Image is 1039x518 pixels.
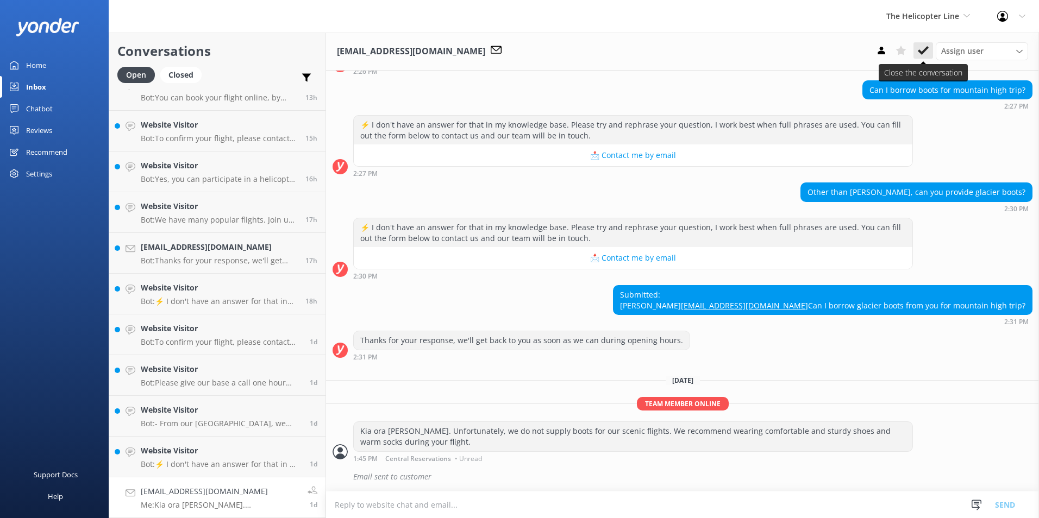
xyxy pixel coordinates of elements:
[353,68,378,75] strong: 2:26 PM
[354,331,690,350] div: Thanks for your response, we'll get back to you as soon as we can during opening hours.
[26,163,52,185] div: Settings
[26,119,52,141] div: Reviews
[141,215,297,225] p: Bot: We have many popular flights. Join us in [GEOGRAPHIC_DATA] / [GEOGRAPHIC_DATA] for a Mountai...
[141,282,297,294] h4: Website Visitor
[141,337,302,347] p: Bot: To confirm your flight, please contact the relevant base: - [GEOGRAPHIC_DATA]: [EMAIL_ADDRES...
[305,296,317,306] span: 02:24pm 19-Aug-2025 (UTC +12:00) Pacific/Auckland
[353,456,378,462] strong: 1:45 PM
[26,76,46,98] div: Inbox
[305,134,317,143] span: 05:06pm 19-Aug-2025 (UTC +12:00) Pacific/Auckland
[26,98,53,119] div: Chatbot
[109,355,326,396] a: Website VisitorBot:Please give our base a call one hour before your flight for a weather check. Y...
[354,422,912,451] div: Kia ora [PERSON_NAME]. Unfortunately, we do not supply boots for our scenic flights. We recommend...
[941,45,984,57] span: Assign user
[310,378,317,387] span: 06:20am 19-Aug-2025 (UTC +12:00) Pacific/Auckland
[141,200,297,212] h4: Website Visitor
[117,68,160,80] a: Open
[353,67,913,75] div: 02:26pm 16-Aug-2025 (UTC +12:00) Pacific/Auckland
[862,102,1032,110] div: 02:27pm 16-Aug-2025 (UTC +12:00) Pacific/Auckland
[353,273,378,280] strong: 2:30 PM
[310,337,317,346] span: 07:06am 19-Aug-2025 (UTC +12:00) Pacific/Auckland
[109,396,326,437] a: Website VisitorBot:- From our [GEOGRAPHIC_DATA], we provide complimentary transportation from [GE...
[353,169,913,177] div: 02:27pm 16-Aug-2025 (UTC +12:00) Pacific/Auckland
[310,459,317,469] span: 05:24pm 18-Aug-2025 (UTC +12:00) Pacific/Auckland
[305,93,317,102] span: 07:32pm 19-Aug-2025 (UTC +12:00) Pacific/Auckland
[48,485,63,507] div: Help
[117,41,317,61] h2: Conversations
[353,454,913,462] div: 01:45pm 18-Aug-2025 (UTC +12:00) Pacific/Auckland
[141,119,297,131] h4: Website Visitor
[109,151,326,192] a: Website VisitorBot:Yes, you can participate in a helicopter ride. However, if your actual weight ...
[353,353,690,361] div: 02:31pm 16-Aug-2025 (UTC +12:00) Pacific/Auckland
[141,445,302,457] h4: Website Visitor
[337,45,485,59] h3: [EMAIL_ADDRESS][DOMAIN_NAME]
[160,67,202,83] div: Closed
[353,468,1032,486] div: Email sent to customer
[141,241,297,253] h4: [EMAIL_ADDRESS][DOMAIN_NAME]
[863,81,1032,99] div: Can I borrow boots for mountain high trip?
[141,459,302,469] p: Bot: ⚡ I don't have an answer for that in my knowledge base. Please try and rephrase your questio...
[109,477,326,518] a: [EMAIL_ADDRESS][DOMAIN_NAME]Me:Kia ora [PERSON_NAME]. Unfortunately, we do not supply boots for o...
[614,286,1032,314] div: Submitted: [PERSON_NAME] Can I borrow glacier boots from you for mountain high trip?
[109,314,326,355] a: Website VisitorBot:To confirm your flight, please contact the relevant base: - [GEOGRAPHIC_DATA]:...
[455,456,482,462] span: • Unread
[141,134,297,143] p: Bot: To confirm your flight, please contact the relevant base: - [GEOGRAPHIC_DATA]: [EMAIL_ADDRES...
[354,144,912,166] button: 📩 Contact me by email
[141,404,302,416] h4: Website Visitor
[353,272,913,280] div: 02:30pm 16-Aug-2025 (UTC +12:00) Pacific/Auckland
[353,354,378,361] strong: 2:31 PM
[354,116,912,144] div: ⚡ I don't have an answer for that in my knowledge base. Please try and rephrase your question, I ...
[1004,103,1029,110] strong: 2:27 PM
[305,215,317,224] span: 03:56pm 19-Aug-2025 (UTC +12:00) Pacific/Auckland
[354,218,912,247] div: ⚡ I don't have an answer for that in my knowledge base. Please try and rephrase your question, I ...
[141,323,302,334] h4: Website Visitor
[141,174,297,184] p: Bot: Yes, you can participate in a helicopter ride. However, if your actual weight at check-in is...
[354,247,912,269] button: 📩 Contact me by email
[109,233,326,274] a: [EMAIL_ADDRESS][DOMAIN_NAME]Bot:Thanks for your response, we'll get back to you as soon as we can...
[310,500,317,509] span: 01:45pm 18-Aug-2025 (UTC +12:00) Pacific/Auckland
[141,363,302,375] h4: Website Visitor
[141,419,302,428] p: Bot: - From our [GEOGRAPHIC_DATA], we provide complimentary transportation from [GEOGRAPHIC_DATA]...
[160,68,207,80] a: Closed
[16,18,79,36] img: yonder-white-logo.png
[26,141,67,163] div: Recommend
[141,500,299,510] p: Me: Kia ora [PERSON_NAME]. Unfortunately, we do not supply boots for our scenic flights. We recom...
[310,419,317,428] span: 11:14pm 18-Aug-2025 (UTC +12:00) Pacific/Auckland
[141,160,297,172] h4: Website Visitor
[800,205,1032,212] div: 02:30pm 16-Aug-2025 (UTC +12:00) Pacific/Auckland
[666,376,700,385] span: [DATE]
[141,485,299,497] h4: [EMAIL_ADDRESS][DOMAIN_NAME]
[26,54,46,76] div: Home
[637,397,729,410] span: Team member online
[305,174,317,184] span: 04:23pm 19-Aug-2025 (UTC +12:00) Pacific/Auckland
[109,192,326,233] a: Website VisitorBot:We have many popular flights. Join us in [GEOGRAPHIC_DATA] / [GEOGRAPHIC_DATA]...
[141,93,297,103] p: Bot: You can book your flight online, by phone, or via email. View availability and explore all e...
[109,274,326,314] a: Website VisitorBot:⚡ I don't have an answer for that in my knowledge base. Please try and rephras...
[681,300,808,311] a: [EMAIL_ADDRESS][DOMAIN_NAME]
[117,67,155,83] div: Open
[109,70,326,111] a: Website VisitorBot:You can book your flight online, by phone, or via email. View availability and...
[333,468,1032,486] div: 2025-08-18T01:49:21.567
[385,456,451,462] span: Central Reservations
[1004,319,1029,325] strong: 2:31 PM
[305,256,317,265] span: 03:35pm 19-Aug-2025 (UTC +12:00) Pacific/Auckland
[936,42,1028,60] div: Assign User
[801,183,1032,201] div: Other than [PERSON_NAME], can you provide glacier boots?
[141,296,297,306] p: Bot: ⚡ I don't have an answer for that in my knowledge base. Please try and rephrase your questio...
[34,464,78,485] div: Support Docs
[141,256,297,266] p: Bot: Thanks for your response, we'll get back to you as soon as we can during opening hours.
[109,111,326,151] a: Website VisitorBot:To confirm your flight, please contact the relevant base: - [GEOGRAPHIC_DATA]:...
[353,170,378,177] strong: 2:27 PM
[613,318,1032,325] div: 02:31pm 16-Aug-2025 (UTC +12:00) Pacific/Auckland
[886,11,959,21] span: The Helicopter Line
[109,437,326,477] a: Website VisitorBot:⚡ I don't have an answer for that in my knowledge base. Please try and rephras...
[141,378,302,388] p: Bot: Please give our base a call one hour before your flight for a weather check. You can find th...
[1004,206,1029,212] strong: 2:30 PM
